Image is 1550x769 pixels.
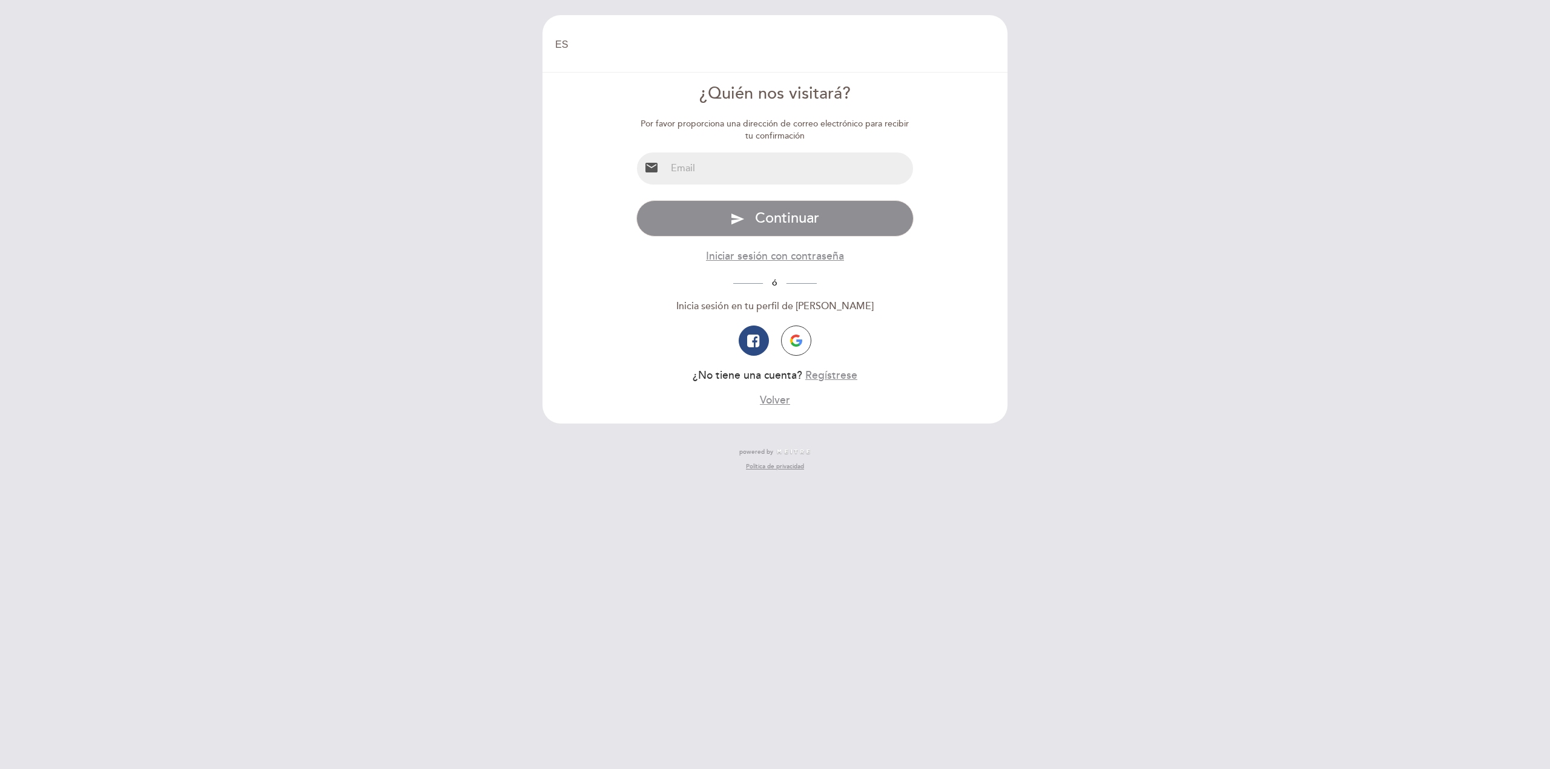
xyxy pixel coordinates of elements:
span: Continuar [755,209,819,227]
span: powered by [739,448,773,456]
button: send Continuar [636,200,914,237]
i: email [644,160,659,175]
button: Iniciar sesión con contraseña [706,249,844,264]
img: icon-google.png [790,335,802,347]
a: Política de privacidad [746,462,804,471]
img: MEITRE [776,449,811,455]
i: send [730,212,745,226]
span: ¿No tiene una cuenta? [693,369,802,382]
div: Inicia sesión en tu perfil de [PERSON_NAME] [636,299,914,313]
input: Email [666,152,914,185]
span: ó [763,278,787,288]
div: Por favor proporciona una dirección de correo electrónico para recibir tu confirmación [636,118,914,142]
div: ¿Quién nos visitará? [636,82,914,106]
button: Volver [760,393,790,408]
button: Regístrese [805,368,857,383]
a: powered by [739,448,811,456]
